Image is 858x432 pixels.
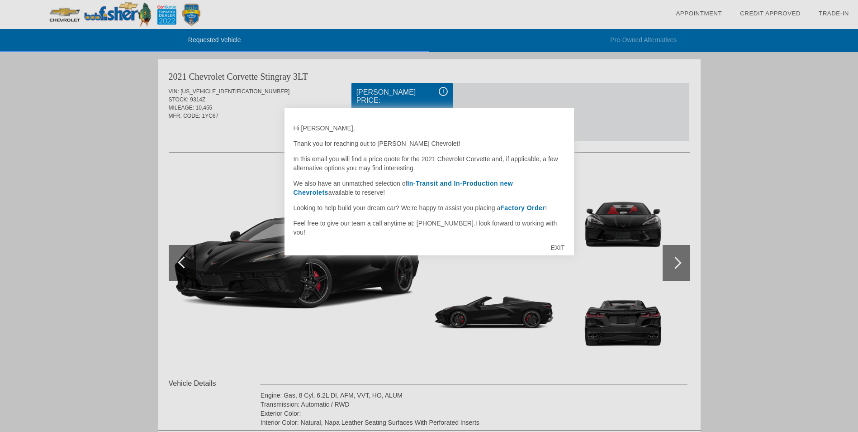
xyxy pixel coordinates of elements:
[740,10,801,17] a: Credit Approved
[294,219,565,237] p: I look forward to working with you!
[294,180,513,196] a: In-Transit and In-Production new Chevrolets
[541,234,574,261] div: EXIT
[819,10,849,17] a: Trade-In
[676,10,722,17] a: Appointment
[294,220,475,227] span: Feel free to give our team a call anytime at: [PHONE_NUMBER].
[294,180,513,196] span: We also have an unmatched selection of available to reserve!
[500,204,545,211] a: Factory Order
[294,204,547,211] span: Looking to help build your dream car? We're happy to assist you placing a !
[294,155,558,172] span: In this email you will find a price quote for the 2021 Chevrolet Corvette and, if applicable, a f...
[294,125,355,132] span: Hi [PERSON_NAME],
[294,140,460,147] span: Thank you for reaching out to [PERSON_NAME] Chevrolet!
